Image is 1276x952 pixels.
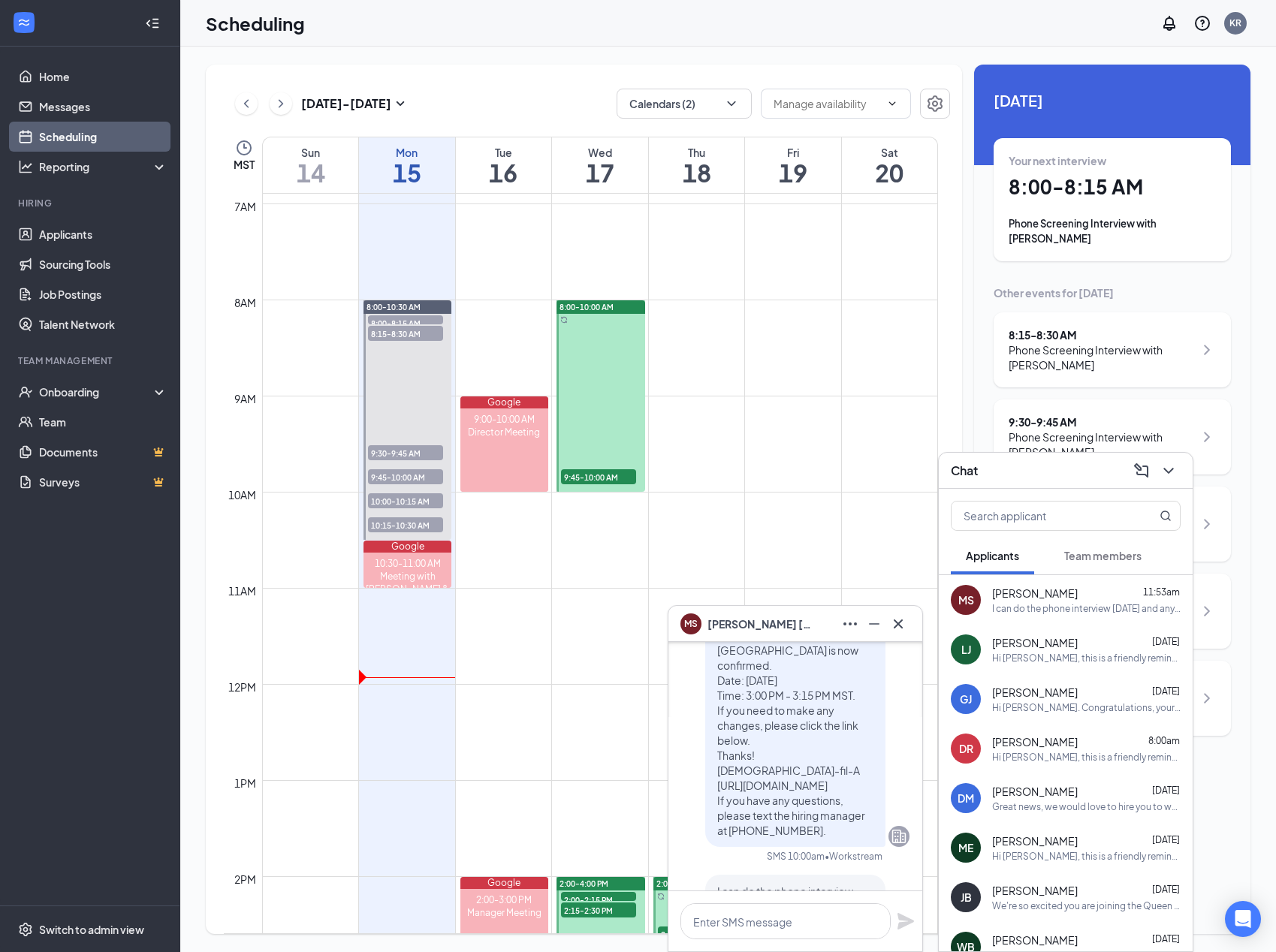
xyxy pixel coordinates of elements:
[234,157,255,172] span: MST
[959,741,973,756] div: DR
[992,784,1078,799] span: [PERSON_NAME]
[225,583,259,599] div: 11am
[961,642,971,657] div: LJ
[1157,459,1181,483] button: ChevronDown
[717,583,867,837] span: Hi [PERSON_NAME]. Congratulations, your meeting with [DEMOGRAPHIC_DATA]-fil-A for AM Team Member ...
[1225,901,1261,937] div: Open Intercom Messenger
[1160,510,1172,522] svg: MagnifyingGlass
[890,827,908,845] svg: Company
[657,893,665,900] svg: Sync
[842,145,937,160] div: Sat
[862,612,886,636] button: Minimize
[560,302,614,312] span: 8:00-10:00 AM
[992,850,1181,863] div: Hi [PERSON_NAME], this is a friendly reminder. Please select a meeting time slot for your Team Me...
[273,95,288,113] svg: ChevronRight
[920,89,950,119] button: Settings
[225,679,259,695] div: 12pm
[897,912,915,930] svg: Plane
[842,160,937,185] h1: 20
[1064,549,1142,562] span: Team members
[767,850,825,863] div: SMS 10:00am
[617,89,752,119] button: Calendars (2)ChevronDown
[1143,586,1180,598] span: 11:53am
[961,890,972,905] div: JB
[1152,636,1180,647] span: [DATE]
[239,95,254,113] svg: ChevronLeft
[992,685,1078,700] span: [PERSON_NAME]
[994,285,1231,300] div: Other events for [DATE]
[958,840,973,855] div: ME
[745,137,841,193] a: September 19, 2025
[231,294,259,311] div: 8am
[39,122,167,152] a: Scheduling
[391,95,409,113] svg: SmallChevronDown
[1009,216,1216,246] div: Phone Screening Interview with [PERSON_NAME]
[992,602,1181,615] div: I can do the phone interview [DATE] and any time [DATE] if your available
[1130,459,1154,483] button: ComposeMessage
[460,877,548,889] div: Google
[992,734,1078,749] span: [PERSON_NAME]
[552,160,648,185] h1: 17
[363,557,451,570] div: 10:30-11:00 AM
[1009,153,1216,168] div: Your next interview
[368,469,443,484] span: 9:45-10:00 AM
[368,326,443,341] span: 8:15-8:30 AM
[841,615,859,633] svg: Ellipses
[368,517,443,532] span: 10:15-10:30 AM
[1009,429,1194,459] div: Phone Screening Interview with [PERSON_NAME]
[39,309,167,339] a: Talent Network
[456,160,552,185] h1: 16
[18,197,164,209] div: Hiring
[225,487,259,503] div: 10am
[966,549,1019,562] span: Applicants
[231,871,259,887] div: 2pm
[39,219,167,249] a: Applicants
[460,426,548,438] div: Director Meeting
[889,615,907,633] svg: Cross
[992,899,1181,912] div: We're so excited you are joining the Queen Creek [DEMOGRAPHIC_DATA]-fil-Ateam ! Do you know anyon...
[1009,174,1216,200] h1: 8:00 - 8:15 AM
[561,902,636,917] span: 2:15-2:30 PM
[235,139,253,157] svg: Clock
[992,751,1181,764] div: Hi [PERSON_NAME], this is a friendly reminder. Your interview with [DEMOGRAPHIC_DATA]-fil-A for A...
[649,137,745,193] a: September 18, 2025
[456,145,552,160] div: Tue
[1198,515,1216,533] svg: ChevronRight
[1009,414,1194,429] div: 9:30 - 9:45 AM
[1152,884,1180,895] span: [DATE]
[649,160,745,185] h1: 18
[18,384,33,399] svg: UserCheck
[1152,685,1180,697] span: [DATE]
[1152,785,1180,796] span: [DATE]
[263,137,358,193] a: September 14, 2025
[18,922,33,937] svg: Settings
[774,95,880,112] input: Manage availability
[39,92,167,122] a: Messages
[368,315,443,330] span: 8:00-8:15 AM
[363,541,451,553] div: Google
[992,932,1078,947] span: [PERSON_NAME]
[231,198,259,215] div: 7am
[552,137,648,193] a: September 17, 2025
[17,15,32,30] svg: WorkstreamLogo
[367,302,421,312] span: 8:00-10:30 AM
[952,502,1130,530] input: Search applicant
[707,616,813,632] span: [PERSON_NAME] [PERSON_NAME]
[649,145,745,160] div: Thu
[1133,462,1151,480] svg: ComposeMessage
[994,89,1231,112] span: [DATE]
[561,469,636,484] span: 9:45-10:00 AM
[39,384,155,399] div: Onboarding
[18,354,164,367] div: Team Management
[39,159,168,174] div: Reporting
[992,883,1078,898] span: [PERSON_NAME]
[460,413,548,426] div: 9:00-10:00 AM
[825,850,882,863] span: • Workstream
[1198,689,1216,707] svg: ChevronRight
[368,445,443,460] span: 9:30-9:45 AM
[886,612,910,636] button: Cross
[39,437,167,467] a: DocumentsCrown
[960,691,972,706] div: GJ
